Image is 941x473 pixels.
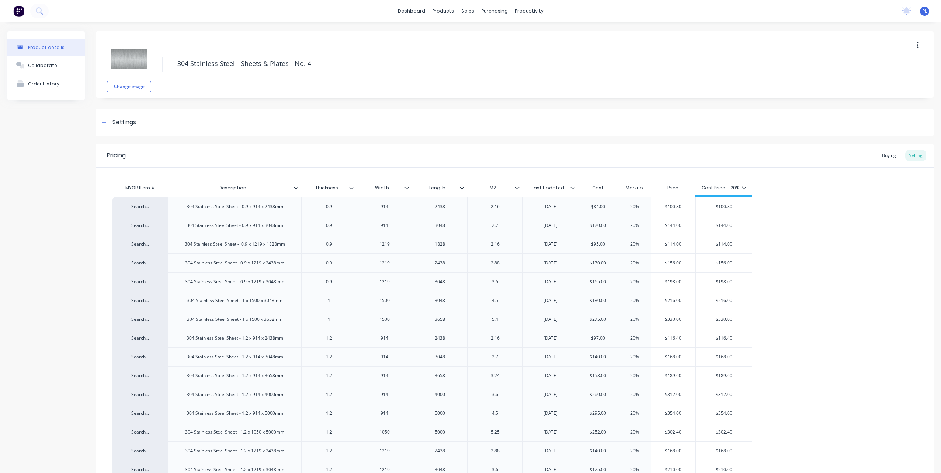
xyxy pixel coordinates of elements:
[120,222,160,229] div: Search...
[120,335,160,341] div: Search...
[532,352,569,362] div: [DATE]
[181,390,289,399] div: 304 Stainless Steel Sheet - 1.2 x 914 x 4000mm
[511,6,547,17] div: productivity
[366,239,403,249] div: 1219
[578,404,618,423] div: $295.00
[696,329,752,347] div: $116.40
[477,390,514,399] div: 3.6
[651,235,696,253] div: $114.00
[532,446,569,456] div: [DATE]
[311,258,348,268] div: 0.9
[181,221,289,230] div: 304 Stainless Steel Sheet - 0.9 x 914 x 3048mm
[112,118,136,127] div: Settings
[532,202,569,211] div: [DATE]
[366,446,403,456] div: 1219
[651,442,696,460] div: $168.00
[366,371,403,381] div: 914
[112,423,752,441] div: Search...304 Stainless Steel Sheet - 1.2 x 1050 x 5000mm1.2105050005.25[DATE]$252.0020%$302.40$30...
[477,315,514,324] div: 5.4
[112,366,752,385] div: Search...304 Stainless Steel Sheet - 1.2 x 914 x 3658mm1.291436583.24[DATE]$158.0020%$189.60$189.60
[311,427,348,437] div: 1.2
[477,221,514,230] div: 2.7
[120,354,160,360] div: Search...
[179,258,290,268] div: 304 Stainless Steel Sheet - 0.9 x 1219 x 2438mm
[429,6,458,17] div: products
[7,74,85,93] button: Order History
[578,291,618,310] div: $180.00
[179,277,290,287] div: 304 Stainless Steel Sheet - 0.9 x 1219 x 3048mm
[696,385,752,404] div: $312.00
[311,315,348,324] div: 1
[578,254,618,272] div: $130.00
[532,258,569,268] div: [DATE]
[311,221,348,230] div: 0.9
[112,310,752,329] div: Search...304 Stainless Steel Sheet - 1 x 1500 x 3658mm1150036585.4[DATE]$275.0020%$330.00$330.00
[421,352,458,362] div: 3048
[477,258,514,268] div: 2.88
[421,315,458,324] div: 3658
[477,409,514,418] div: 4.5
[366,221,403,230] div: 914
[107,81,151,92] button: Change image
[421,333,458,343] div: 2438
[922,8,927,14] span: PL
[616,442,653,460] div: 20%
[651,385,696,404] div: $312.00
[477,202,514,211] div: 2.16
[357,181,412,195] div: Width
[477,446,514,456] div: 2.88
[412,181,467,195] div: Length
[112,253,752,272] div: Search...304 Stainless Steel Sheet - 0.9 x 1219 x 2438mm0.9121924382.88[DATE]$130.0020%$156.00$15...
[532,277,569,287] div: [DATE]
[616,235,653,253] div: 20%
[112,441,752,460] div: Search...304 Stainless Steel Sheet - 1.2 x 1219 x 2438mm1.2121924382.88[DATE]$140.0020%$168.00$16...
[477,296,514,305] div: 4.5
[120,260,160,266] div: Search...
[651,291,696,310] div: $216.00
[578,329,618,347] div: $97.00
[522,181,578,195] div: Last Updated
[696,273,752,291] div: $198.00
[578,385,618,404] div: $260.00
[181,352,289,362] div: 304 Stainless Steel Sheet - 1.2 x 914 x 3048mm
[532,371,569,381] div: [DATE]
[112,272,752,291] div: Search...304 Stainless Steel Sheet - 0.9 x 1219 x 3048mm0.9121930483.6[DATE]$165.0020%$198.00$198.00
[181,296,288,305] div: 304 Stainless Steel Sheet - 1 x 1500 x 3048mm
[578,442,618,460] div: $140.00
[421,427,458,437] div: 5000
[696,254,752,272] div: $156.00
[578,273,618,291] div: $165.00
[366,277,403,287] div: 1219
[651,216,696,235] div: $144.00
[578,235,618,253] div: $95.00
[532,315,569,324] div: [DATE]
[651,181,696,195] div: Price
[696,442,752,460] div: $168.00
[28,45,65,50] div: Product details
[477,333,514,343] div: 2.16
[311,296,348,305] div: 1
[112,385,752,404] div: Search...304 Stainless Steel Sheet - 1.2 x 914 x 4000mm1.291440003.6[DATE]$260.0020%$312.00$312.00
[120,297,160,304] div: Search...
[618,181,651,195] div: Markup
[366,296,403,305] div: 1500
[120,429,160,435] div: Search...
[616,423,653,441] div: 20%
[578,197,618,216] div: $84.00
[421,409,458,418] div: 5000
[696,423,752,441] div: $302.40
[311,352,348,362] div: 1.2
[181,371,289,381] div: 304 Stainless Steel Sheet - 1.2 x 914 x 3658mm
[616,197,653,216] div: 20%
[532,239,569,249] div: [DATE]
[616,273,653,291] div: 20%
[578,216,618,235] div: $120.00
[651,404,696,423] div: $354.00
[578,367,618,385] div: $158.00
[532,427,569,437] div: [DATE]
[651,367,696,385] div: $189.60
[578,423,618,441] div: $252.00
[696,216,752,235] div: $144.00
[477,239,514,249] div: 2.16
[112,181,168,195] div: MYOB Item #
